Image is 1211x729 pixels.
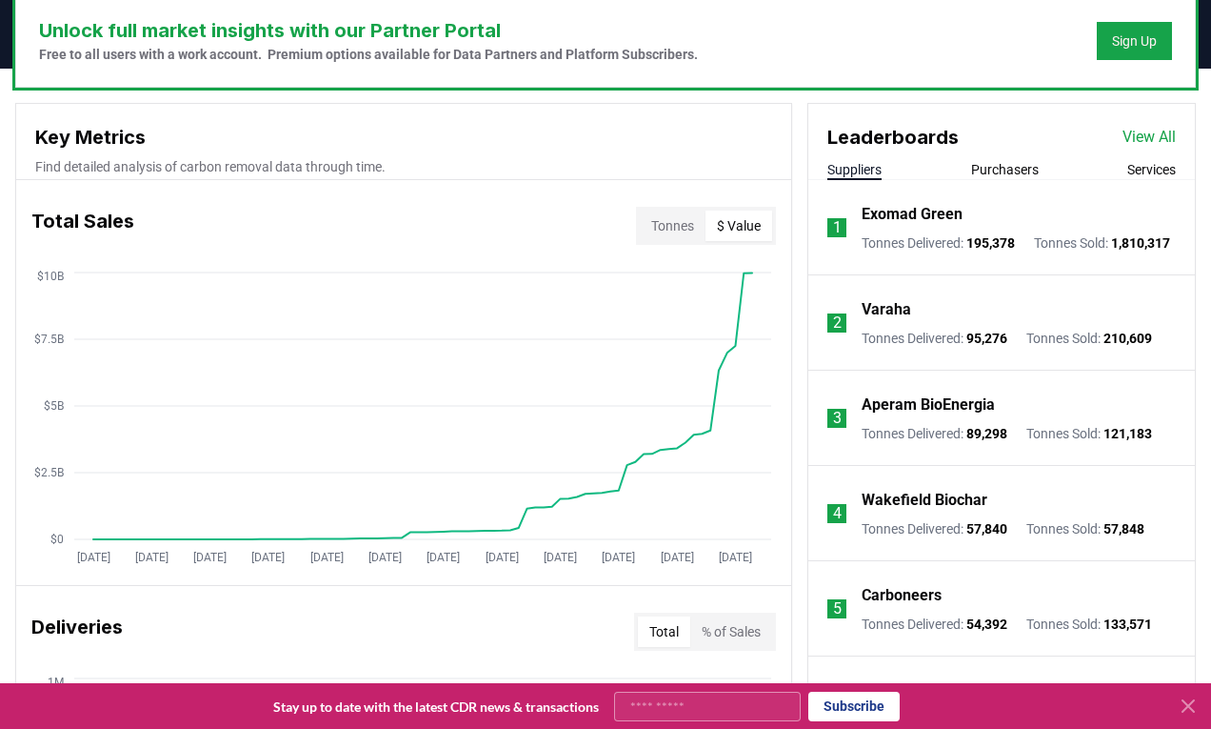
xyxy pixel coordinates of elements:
p: Tonnes Delivered : [862,424,1007,443]
tspan: [DATE] [77,551,110,564]
p: Tonnes Delivered : [862,519,1007,538]
p: Free to all users with a work account. Premium options available for Data Partners and Platform S... [39,45,698,64]
p: Tonnes Delivered : [862,615,1007,634]
button: Services [1127,160,1176,179]
tspan: [DATE] [661,551,694,564]
p: 4 [833,502,842,525]
a: Aperam BioEnergia [862,394,995,416]
tspan: [DATE] [251,551,285,564]
p: 1 [833,216,842,239]
p: Tonnes Sold : [1026,424,1152,443]
p: Tonnes Delivered : [862,329,1007,348]
a: Sign Up [1112,31,1157,51]
p: 2 [833,312,842,334]
a: Wakefield Biochar [862,489,987,512]
p: Tonnes Sold : [1026,329,1152,348]
span: 57,840 [966,521,1007,537]
h3: Key Metrics [35,123,772,152]
span: 1,810,317 [1111,235,1170,251]
h3: Deliveries [31,613,123,651]
tspan: [DATE] [368,551,402,564]
span: 89,298 [966,426,1007,441]
button: $ Value [705,211,772,241]
span: 54,392 [966,617,1007,632]
button: Total [638,617,690,647]
button: Purchasers [971,160,1039,179]
tspan: 1M [48,676,64,689]
tspan: [DATE] [193,551,227,564]
h3: Leaderboards [827,123,959,152]
tspan: [DATE] [486,551,519,564]
p: Find detailed analysis of carbon removal data through time. [35,157,772,176]
p: Tonnes Sold : [1034,233,1170,253]
button: Tonnes [640,211,705,241]
button: Sign Up [1097,22,1172,60]
span: 121,183 [1103,426,1152,441]
p: Tonnes Sold : [1026,519,1144,538]
tspan: $5B [44,399,64,413]
tspan: $10B [37,270,64,283]
a: Varaha [862,298,911,321]
span: 57,848 [1103,521,1144,537]
a: Exomad Green [862,203,963,226]
span: 133,571 [1103,617,1152,632]
h3: Unlock full market insights with our Partner Portal [39,16,698,45]
button: Suppliers [827,160,882,179]
span: 210,609 [1103,331,1152,346]
p: 3 [833,407,842,430]
span: 195,378 [966,235,1015,251]
tspan: [DATE] [135,551,169,564]
tspan: [DATE] [719,551,752,564]
p: Tonnes Sold : [1026,615,1152,634]
tspan: [DATE] [310,551,344,564]
a: View All [1122,126,1176,149]
a: Carboneers [862,584,942,607]
tspan: $0 [50,533,64,546]
p: Tonnes Delivered : [862,233,1015,253]
p: 5 [833,597,842,620]
tspan: [DATE] [544,551,577,564]
tspan: [DATE] [427,551,460,564]
tspan: $7.5B [34,333,64,346]
tspan: $2.5B [34,466,64,479]
button: % of Sales [690,617,772,647]
tspan: [DATE] [602,551,635,564]
h3: Total Sales [31,207,134,245]
span: 95,276 [966,331,1007,346]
